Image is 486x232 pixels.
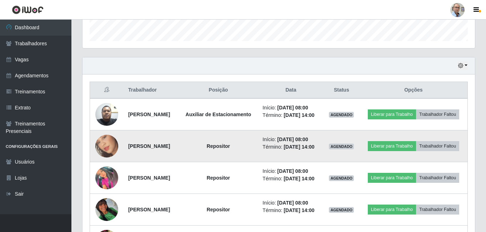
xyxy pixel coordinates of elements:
strong: [PERSON_NAME] [128,207,170,212]
li: Início: [262,104,319,112]
th: Data [258,82,323,99]
strong: Repositor [207,175,230,181]
strong: [PERSON_NAME] [128,143,170,149]
time: [DATE] 08:00 [277,200,308,206]
span: AGENDADO [329,112,354,118]
strong: Repositor [207,143,230,149]
img: CoreUI Logo [12,5,44,14]
time: [DATE] 14:00 [284,207,314,213]
button: Liberar para Trabalho [368,141,416,151]
strong: Repositor [207,207,230,212]
li: Término: [262,207,319,214]
time: [DATE] 08:00 [277,105,308,110]
li: Início: [262,136,319,143]
img: 1755624541538.jpeg [95,99,118,129]
time: [DATE] 08:00 [277,168,308,174]
button: Trabalhador Faltou [416,205,459,215]
span: AGENDADO [329,144,354,149]
time: [DATE] 14:00 [284,176,314,181]
button: Liberar para Trabalho [368,109,416,119]
li: Término: [262,112,319,119]
button: Liberar para Trabalho [368,205,416,215]
th: Status [324,82,360,99]
li: Início: [262,167,319,175]
img: 1757904871760.jpeg [95,198,118,221]
strong: Auxiliar de Estacionamento [186,112,251,117]
th: Opções [360,82,468,99]
time: [DATE] 08:00 [277,136,308,142]
button: Trabalhador Faltou [416,173,459,183]
th: Posição [178,82,258,99]
span: AGENDADO [329,175,354,181]
li: Término: [262,175,319,182]
button: Trabalhador Faltou [416,109,459,119]
img: 1715215500875.jpeg [95,166,118,189]
strong: [PERSON_NAME] [128,112,170,117]
th: Trabalhador [124,82,179,99]
button: Liberar para Trabalho [368,173,416,183]
time: [DATE] 14:00 [284,112,314,118]
li: Início: [262,199,319,207]
img: 1725123414689.jpeg [95,126,118,166]
strong: [PERSON_NAME] [128,175,170,181]
li: Término: [262,143,319,151]
button: Trabalhador Faltou [416,141,459,151]
span: AGENDADO [329,207,354,213]
time: [DATE] 14:00 [284,144,314,150]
